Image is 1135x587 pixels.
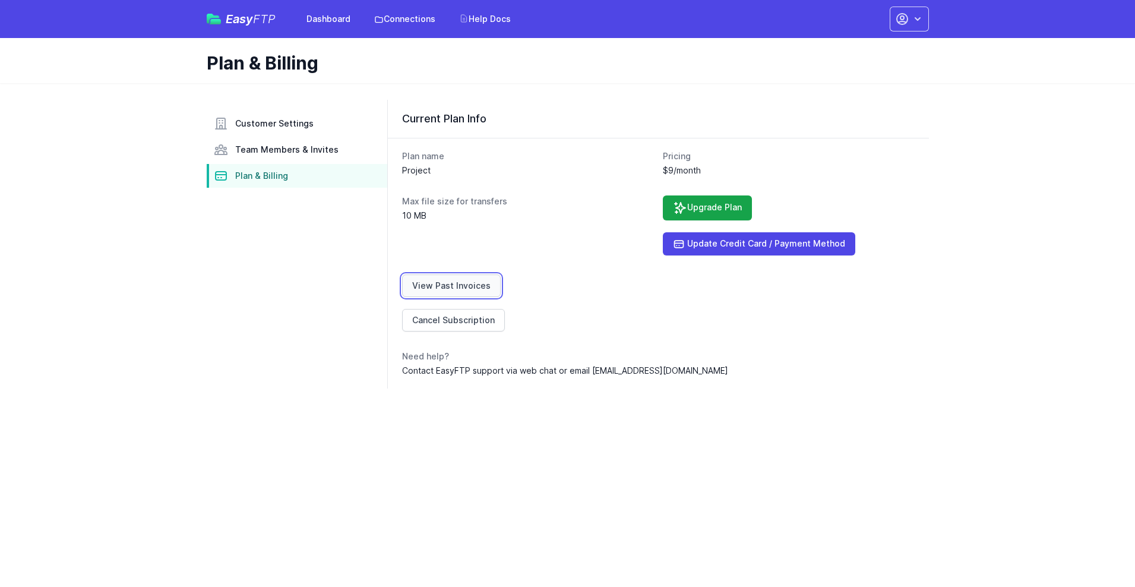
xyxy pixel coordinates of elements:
[663,232,855,255] a: Update Credit Card / Payment Method
[402,365,915,377] dd: Contact EasyFTP support via web chat or email [EMAIL_ADDRESS][DOMAIN_NAME]
[402,274,501,297] a: View Past Invoices
[663,150,915,162] dt: Pricing
[402,195,654,207] dt: Max file size for transfers
[207,52,919,74] h1: Plan & Billing
[207,14,221,24] img: easyftp_logo.png
[452,8,518,30] a: Help Docs
[253,12,276,26] span: FTP
[207,138,387,162] a: Team Members & Invites
[299,8,358,30] a: Dashboard
[402,112,915,126] h3: Current Plan Info
[402,351,915,362] dt: Need help?
[226,13,276,25] span: Easy
[235,118,314,130] span: Customer Settings
[235,144,339,156] span: Team Members & Invites
[663,165,915,176] dd: $9/month
[367,8,442,30] a: Connections
[402,309,505,332] a: Cancel Subscription
[402,210,654,222] dd: 10 MB
[663,195,752,220] a: Upgrade Plan
[235,170,288,182] span: Plan & Billing
[207,13,276,25] a: EasyFTP
[207,164,387,188] a: Plan & Billing
[402,150,654,162] dt: Plan name
[402,165,654,176] dd: Project
[207,112,387,135] a: Customer Settings
[1076,528,1121,573] iframe: Drift Widget Chat Controller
